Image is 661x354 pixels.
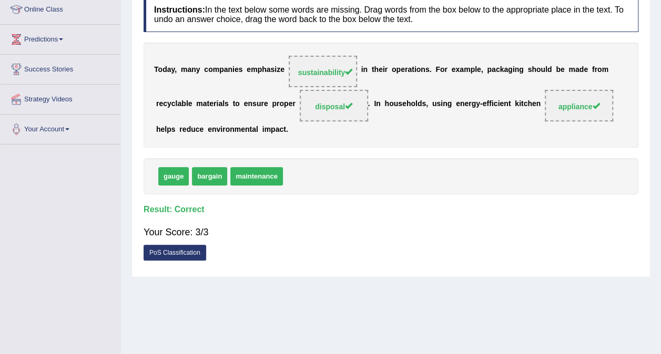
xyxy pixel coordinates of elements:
b: f [486,100,489,108]
b: m [251,66,257,74]
b: o [416,66,421,74]
b: t [249,125,252,133]
b: i [274,66,277,74]
span: disposal [315,102,352,111]
b: h [384,100,389,108]
b: e [584,66,588,74]
b: y [171,66,175,74]
b: e [500,100,504,108]
span: appliance [558,102,600,111]
b: u [432,100,437,108]
span: maintenance [230,167,282,185]
a: Predictions [1,25,120,51]
b: y [196,66,200,74]
b: s [398,100,402,108]
b: I [374,100,376,108]
b: l [256,125,258,133]
b: a [252,125,256,133]
b: u [541,66,545,74]
b: l [222,100,225,108]
b: p [258,66,262,74]
b: s [225,100,229,108]
b: p [167,125,171,133]
b: o [411,100,415,108]
b: p [272,100,277,108]
b: n [245,125,250,133]
b: o [208,66,213,74]
b: i [383,66,385,74]
b: e [456,100,460,108]
b: m [464,66,470,74]
b: p [284,100,289,108]
b: a [504,66,508,74]
b: y [476,100,480,108]
b: e [477,66,481,74]
b: e [182,125,187,133]
b: . [286,125,288,133]
b: u [191,125,196,133]
b: y [167,100,171,108]
b: t [372,66,374,74]
b: e [159,100,163,108]
b: x [455,66,460,74]
b: r [277,100,279,108]
b: e [561,66,565,74]
b: b [556,66,561,74]
b: a [408,66,412,74]
b: e [264,100,268,108]
b: p [487,66,492,74]
span: sustainability [298,68,352,77]
a: Strategy Videos [1,85,120,111]
span: gauge [158,167,189,185]
b: e [160,125,165,133]
a: Your Account [1,114,120,141]
b: e [199,125,204,133]
b: g [508,66,513,74]
b: o [226,125,230,133]
b: i [262,125,265,133]
b: l [415,100,418,108]
b: a [267,66,271,74]
h4: Result: [144,205,638,214]
b: f [489,100,492,108]
b: n [515,66,520,74]
b: o [392,66,396,74]
b: a [224,66,228,74]
b: p [396,66,401,74]
b: r [261,100,263,108]
b: a [460,66,464,74]
b: n [460,100,465,108]
b: d [579,66,584,74]
b: t [509,100,511,108]
b: l [475,66,477,74]
b: u [394,100,399,108]
b: o [235,100,240,108]
span: Drop target [545,90,613,121]
b: t [412,66,414,74]
b: , [481,66,483,74]
b: r [179,125,182,133]
b: m [265,125,271,133]
b: l [176,100,178,108]
b: a [167,66,171,74]
b: h [406,100,411,108]
b: g [448,100,452,108]
b: e [402,100,406,108]
b: t [207,100,210,108]
b: d [418,100,422,108]
b: o [389,100,394,108]
b: l [186,100,188,108]
b: e [401,66,405,74]
b: o [279,100,284,108]
b: m [213,66,219,74]
b: r [594,66,597,74]
b: k [515,100,519,108]
b: o [440,66,445,74]
b: c [496,66,500,74]
b: v [216,125,220,133]
b: n [228,66,232,74]
b: o [158,66,163,74]
a: Success Stories [1,55,120,81]
b: i [441,100,443,108]
b: i [519,100,521,108]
